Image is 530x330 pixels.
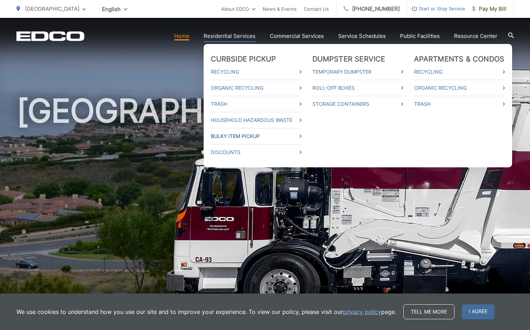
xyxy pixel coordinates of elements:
[312,84,403,92] a: Roll-Off Boxes
[312,68,403,76] a: Temporary Dumpster
[211,100,302,108] a: Trash
[211,68,302,76] a: Recycling
[16,307,396,316] p: We use cookies to understand how you use our site and to improve your experience. To view our pol...
[204,32,256,40] a: Residential Services
[211,84,302,92] a: Organic Recycling
[263,5,297,13] a: News & Events
[221,5,256,13] a: About EDCO
[16,31,84,41] a: EDCD logo. Return to the homepage.
[414,55,505,63] a: Apartments & Condos
[270,32,324,40] a: Commercial Services
[400,32,440,40] a: Public Facilities
[338,32,386,40] a: Service Schedules
[97,3,133,15] span: English
[414,68,505,76] a: Recycling
[16,93,514,319] h1: [GEOGRAPHIC_DATA]
[472,5,506,13] span: Pay My Bill
[312,100,403,108] a: Storage Containers
[414,84,505,92] a: Organic Recycling
[343,307,381,316] a: privacy policy
[25,5,79,12] span: [GEOGRAPHIC_DATA]
[414,100,505,108] a: Trash
[211,116,302,124] a: Household Hazardous Waste
[211,55,276,63] a: Curbside Pickup
[304,5,329,13] a: Contact Us
[174,32,189,40] a: Home
[312,55,385,63] a: Dumpster Service
[211,148,302,157] a: Discounts
[454,32,497,40] a: Resource Center
[211,132,302,141] a: Bulky Item Pickup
